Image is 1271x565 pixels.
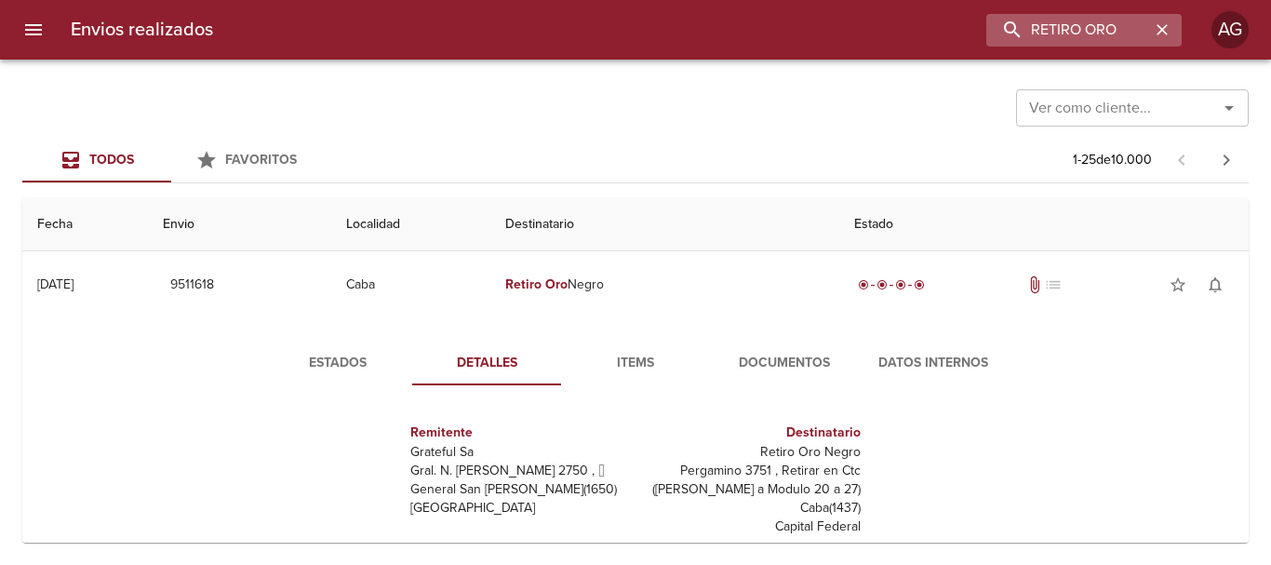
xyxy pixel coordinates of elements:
[22,198,148,251] th: Fecha
[148,198,331,251] th: Envio
[490,198,839,251] th: Destinatario
[572,352,699,375] span: Items
[914,279,925,290] span: radio_button_checked
[22,138,320,182] div: Tabs Envios
[170,274,215,297] span: 9511618
[410,462,628,480] p: Gral. N. [PERSON_NAME] 2750 ,  
[839,198,1249,251] th: Estado
[895,279,906,290] span: radio_button_checked
[410,499,628,518] p: [GEOGRAPHIC_DATA]
[423,352,550,375] span: Detalles
[643,423,861,443] h6: Destinatario
[1211,11,1249,48] div: AG
[331,198,490,251] th: Localidad
[71,15,213,45] h6: Envios realizados
[1159,266,1197,303] button: Agregar a favoritos
[1206,276,1224,294] span: notifications_none
[986,14,1150,47] input: buscar
[37,276,74,292] div: [DATE]
[263,341,1008,385] div: Tabs detalle de guia
[1073,151,1152,169] p: 1 - 25 de 10.000
[1211,11,1249,48] div: Abrir información de usuario
[490,251,839,318] td: Negro
[331,251,490,318] td: Caba
[870,352,997,375] span: Datos Internos
[643,462,861,499] p: Pergamino 3751 , Retirar en Ctc ([PERSON_NAME] a Modulo 20 a 27)
[876,279,888,290] span: radio_button_checked
[643,499,861,518] p: Caba ( 1437 )
[225,152,297,168] span: Favoritos
[1216,95,1242,121] button: Abrir
[858,279,869,290] span: radio_button_checked
[410,480,628,499] p: General San [PERSON_NAME] ( 1650 )
[89,152,134,168] span: Todos
[1025,276,1044,294] span: Tiene documentos adjuntos
[410,443,628,462] p: Grateful Sa
[11,7,56,52] button: menu
[721,352,848,375] span: Documentos
[854,276,929,294] div: Entregado
[1204,138,1249,182] span: Pagina siguiente
[1159,150,1204,168] span: Pagina anterior
[1197,266,1234,303] button: Activar notificaciones
[643,443,861,462] p: Retiro Oro Negro
[545,276,568,292] em: Oro
[1044,276,1063,294] span: No tiene pedido asociado
[505,276,542,292] em: Retiro
[643,518,861,536] p: Capital Federal
[410,423,628,443] h6: Remitente
[274,352,401,375] span: Estados
[163,268,222,303] button: 9511618
[1169,276,1187,294] span: star_border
